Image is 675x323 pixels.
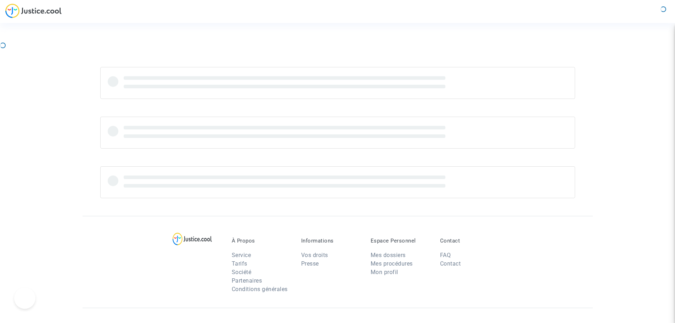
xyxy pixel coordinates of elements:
[371,269,398,275] a: Mon profil
[232,269,252,275] a: Société
[371,252,406,258] a: Mes dossiers
[440,260,461,267] a: Contact
[173,233,212,245] img: logo-lg.svg
[5,4,62,18] img: jc-logo.svg
[371,238,429,244] p: Espace Personnel
[301,252,328,258] a: Vos droits
[232,277,262,284] a: Partenaires
[232,260,247,267] a: Tarifs
[14,288,35,309] iframe: Toggle Customer Support
[232,286,288,293] a: Conditions générales
[301,238,360,244] p: Informations
[440,238,499,244] p: Contact
[232,252,251,258] a: Service
[440,252,451,258] a: FAQ
[371,260,413,267] a: Mes procédures
[301,260,319,267] a: Presse
[232,238,291,244] p: À Propos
